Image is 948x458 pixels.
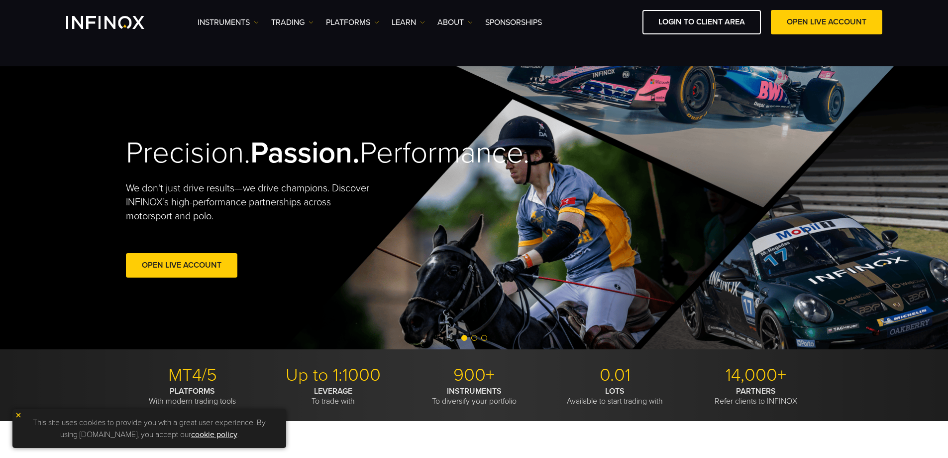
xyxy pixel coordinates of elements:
p: This site uses cookies to provide you with a great user experience. By using [DOMAIN_NAME], you a... [17,414,281,443]
a: TRADING [271,16,314,28]
a: Open Live Account [126,253,237,278]
p: 0.01 [548,364,682,386]
a: PLATFORMS [326,16,379,28]
a: INFINOX Logo [66,16,168,29]
a: Instruments [198,16,259,28]
a: SPONSORSHIPS [485,16,542,28]
span: Go to slide 1 [461,335,467,341]
p: MT4/5 [126,364,259,386]
strong: PLATFORMS [170,386,215,396]
p: Up to 1:1000 [267,364,400,386]
a: Learn [392,16,425,28]
a: ABOUT [437,16,473,28]
p: To trade with [267,386,400,406]
p: Available to start trading with [548,386,682,406]
strong: Passion. [250,135,360,171]
p: 14,000+ [689,364,823,386]
a: LOGIN TO CLIENT AREA [642,10,761,34]
span: Go to slide 3 [481,335,487,341]
a: cookie policy [191,430,237,440]
a: OPEN LIVE ACCOUNT [771,10,882,34]
p: To diversify your portfolio [408,386,541,406]
p: 900+ [408,364,541,386]
strong: LOTS [605,386,625,396]
img: yellow close icon [15,412,22,419]
strong: INSTRUMENTS [447,386,502,396]
strong: PARTNERS [736,386,776,396]
p: We don't just drive results—we drive champions. Discover INFINOX’s high-performance partnerships ... [126,181,377,223]
span: Go to slide 2 [471,335,477,341]
h2: Precision. Performance. [126,135,439,171]
p: Refer clients to INFINOX [689,386,823,406]
strong: LEVERAGE [314,386,352,396]
p: With modern trading tools [126,386,259,406]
